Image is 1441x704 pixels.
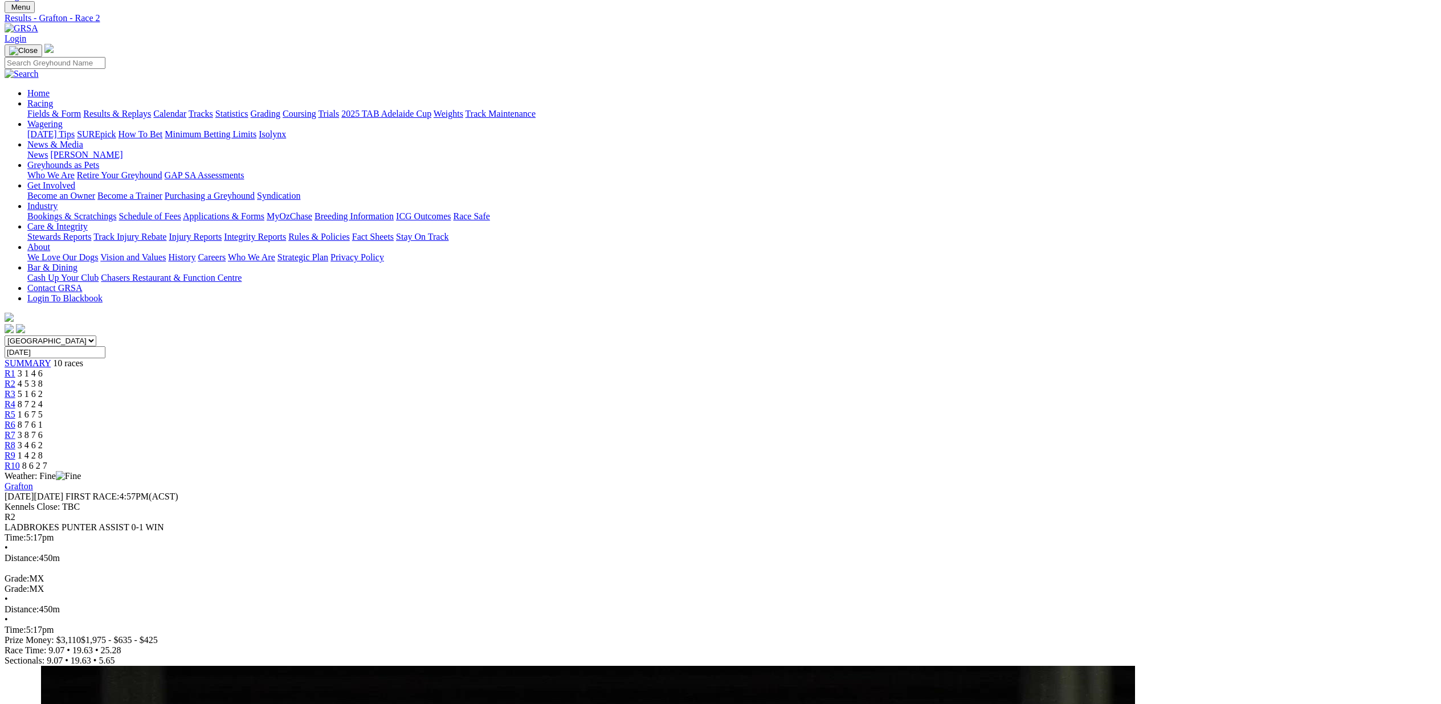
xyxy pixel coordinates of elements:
[251,109,280,118] a: Grading
[5,492,63,501] span: [DATE]
[83,109,151,118] a: Results & Replays
[165,191,255,200] a: Purchasing a Greyhound
[5,625,26,635] span: Time:
[5,461,20,470] a: R10
[27,252,1436,263] div: About
[101,645,121,655] span: 25.28
[5,430,15,440] a: R7
[119,211,181,221] a: Schedule of Fees
[27,211,1436,222] div: Industry
[16,324,25,333] img: twitter.svg
[27,252,98,262] a: We Love Our Dogs
[18,440,43,450] span: 3 4 6 2
[5,69,39,79] img: Search
[168,252,195,262] a: History
[18,430,43,440] span: 3 8 7 6
[165,170,244,180] a: GAP SA Assessments
[65,656,68,665] span: •
[5,358,51,368] a: SUMMARY
[72,645,93,655] span: 19.63
[66,492,119,501] span: FIRST RACE:
[27,140,83,149] a: News & Media
[11,3,30,11] span: Menu
[67,645,70,655] span: •
[44,44,54,53] img: logo-grsa-white.png
[5,379,15,388] a: R2
[119,129,163,139] a: How To Bet
[5,533,26,542] span: Time:
[77,129,116,139] a: SUREpick
[5,594,8,604] span: •
[27,191,95,200] a: Become an Owner
[27,273,99,283] a: Cash Up Your Club
[5,440,15,450] a: R8
[396,211,451,221] a: ICG Outcomes
[5,656,44,665] span: Sectionals:
[93,656,97,665] span: •
[50,150,123,159] a: [PERSON_NAME]
[5,399,15,409] a: R4
[18,420,43,429] span: 8 7 6 1
[27,263,77,272] a: Bar & Dining
[66,492,178,501] span: 4:57PM(ACST)
[18,410,43,419] span: 1 6 7 5
[27,191,1436,201] div: Get Involved
[71,656,91,665] span: 19.63
[77,170,162,180] a: Retire Your Greyhound
[27,150,48,159] a: News
[27,160,99,170] a: Greyhounds as Pets
[5,410,15,419] span: R5
[101,273,242,283] a: Chasers Restaurant & Function Centre
[18,379,43,388] span: 4 5 3 8
[95,645,99,655] span: •
[198,252,226,262] a: Careers
[27,150,1436,160] div: News & Media
[27,222,88,231] a: Care & Integrity
[5,481,33,491] a: Grafton
[18,399,43,409] span: 8 7 2 4
[93,232,166,242] a: Track Injury Rebate
[5,389,15,399] a: R3
[5,471,81,481] span: Weather: Fine
[27,181,75,190] a: Get Involved
[5,34,26,43] a: Login
[27,119,63,129] a: Wagering
[318,109,339,118] a: Trials
[5,574,30,583] span: Grade:
[5,13,1436,23] a: Results - Grafton - Race 2
[18,451,43,460] span: 1 4 2 8
[5,522,1436,533] div: LADBROKES PUNTER ASSIST 0-1 WIN
[27,201,58,211] a: Industry
[27,99,53,108] a: Racing
[100,252,166,262] a: Vision and Values
[5,604,1436,615] div: 450m
[288,232,350,242] a: Rules & Policies
[27,211,116,221] a: Bookings & Scratchings
[5,492,34,501] span: [DATE]
[5,44,42,57] button: Toggle navigation
[153,109,186,118] a: Calendar
[5,553,39,563] span: Distance:
[5,1,35,13] button: Toggle navigation
[5,57,105,69] input: Search
[267,211,312,221] a: MyOzChase
[5,369,15,378] a: R1
[53,358,83,368] span: 10 races
[5,584,30,594] span: Grade:
[453,211,489,221] a: Race Safe
[22,461,47,470] span: 8 6 2 7
[5,512,15,522] span: R2
[5,420,15,429] a: R6
[224,232,286,242] a: Integrity Reports
[27,88,50,98] a: Home
[56,471,81,481] img: Fine
[5,635,1436,645] div: Prize Money: $3,110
